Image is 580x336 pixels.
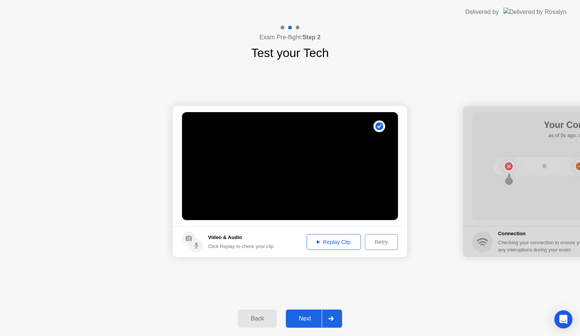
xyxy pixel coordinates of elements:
[208,243,274,250] div: Click Replay to check your clip
[367,239,395,245] div: Retry
[259,33,321,42] h4: Exam Pre-flight:
[238,310,277,328] button: Back
[286,310,342,328] button: Next
[365,234,398,250] button: Retry
[288,315,322,322] div: Next
[208,234,274,241] h5: Video & Audio
[251,44,329,62] h1: Test your Tech
[309,239,358,245] div: Replay Clip
[554,310,572,328] div: Open Intercom Messenger
[503,8,566,16] img: Delivered by Rosalyn
[465,8,499,17] div: Delivered by
[240,315,275,322] div: Back
[302,34,321,40] b: Step 2
[307,234,361,250] button: Replay Clip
